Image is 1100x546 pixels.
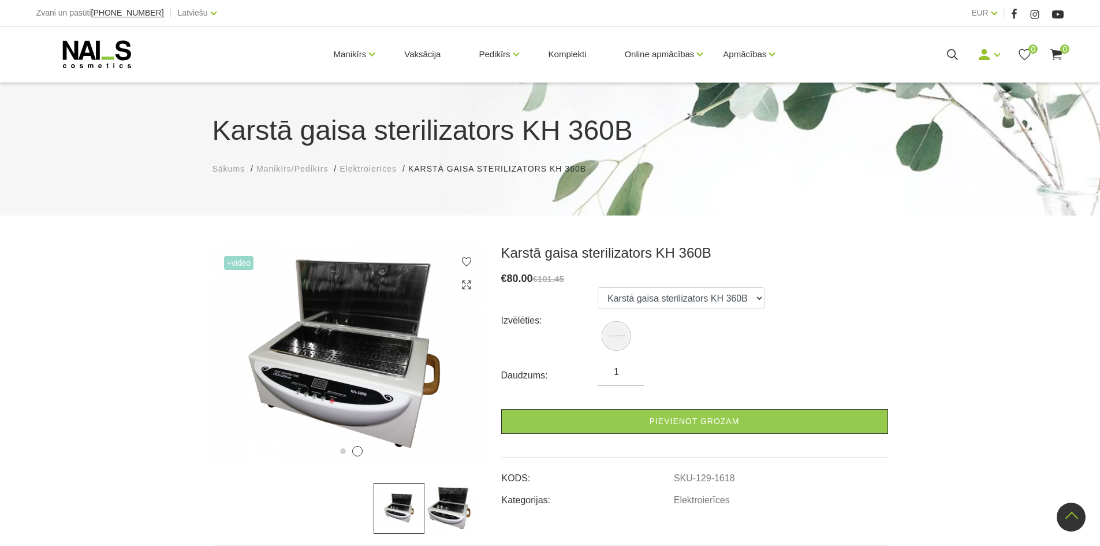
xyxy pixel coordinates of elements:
[212,164,245,173] span: Sākums
[501,463,673,485] td: KODS:
[1028,44,1038,54] span: 0
[501,409,888,434] a: Pievienot grozam
[501,311,598,330] div: Izvēlēties:
[256,163,328,175] a: Manikīrs/Pedikīrs
[507,273,533,284] span: 80.00
[395,27,450,82] a: Vaksācija
[533,274,564,284] s: €101.45
[91,8,164,17] span: [PHONE_NUMBER]
[256,164,328,173] span: Manikīrs/Pedikīrs
[212,244,484,466] img: ...
[408,163,598,175] li: Karstā gaisa sterilizators KH 360B
[91,9,164,17] a: [PHONE_NUMBER]
[340,164,397,173] span: Elektroierīces
[224,256,254,270] span: +Video
[212,110,888,151] h1: Karstā gaisa sterilizators KH 360B
[501,366,598,385] div: Daudzums:
[603,323,629,349] img: Karstā gaisa sterilizators KH 360B
[352,446,363,456] button: 2 of 2
[1049,47,1064,62] a: 0
[479,31,510,77] a: Pedikīrs
[212,163,245,175] a: Sākums
[424,483,475,534] img: ...
[539,27,596,82] a: Komplekti
[1003,6,1005,20] span: |
[340,448,346,454] button: 1 of 2
[674,495,730,506] a: Elektroierīces
[501,485,673,507] td: Kategorijas:
[1060,44,1069,54] span: 0
[674,473,735,484] a: SKU-129-1618
[36,6,164,20] div: Zvani un pasūti
[178,6,208,20] a: Latviešu
[334,31,367,77] a: Manikīrs
[340,163,397,175] a: Elektroierīces
[624,31,694,77] a: Online apmācības
[971,6,989,20] a: EUR
[501,273,507,284] span: €
[170,6,172,20] span: |
[723,31,766,77] a: Apmācības
[374,483,424,534] img: ...
[501,244,888,262] h3: Karstā gaisa sterilizators KH 360B
[1017,47,1032,62] a: 0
